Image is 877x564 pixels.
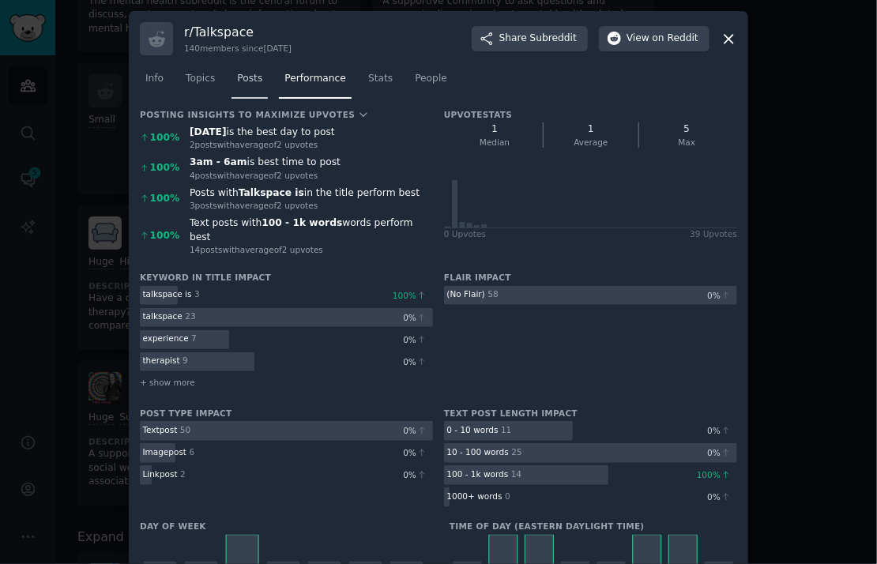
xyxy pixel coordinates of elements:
div: talkspace is [143,288,192,299]
h3: r/ Talkspace [184,24,292,40]
div: 0 [505,491,510,502]
h3: Upvote Stats [444,109,512,120]
a: Info [140,66,169,99]
div: (No Flair) [447,288,485,299]
a: People [409,66,453,99]
div: 39 Upvotes [690,228,737,239]
div: 50 [180,424,190,435]
h3: Time of day ( Eastern Daylight Time ) [450,521,737,532]
div: 0 % [403,425,433,436]
div: 100 % [150,131,180,145]
div: 5 [645,122,728,137]
span: Share [499,32,577,46]
div: 4 post s with average of 2 upvote s [190,170,433,181]
span: + show more [140,377,195,388]
div: Median [453,137,537,148]
div: 7 [191,333,197,344]
a: Topics [180,66,220,99]
div: 23 [185,310,195,321]
div: Average [549,137,633,148]
b: 3am - 6am [190,156,247,167]
div: 14 post s with average of 2 upvote s [190,244,433,255]
div: 2 post s with average of 2 upvote s [190,139,433,150]
div: Text post [143,424,178,435]
div: is the best day to post [190,126,433,140]
div: 58 [487,288,498,299]
div: 0 % [403,312,433,323]
div: 0 - 10 words [447,424,499,435]
button: ShareSubreddit [472,26,588,51]
span: Upvotes [309,109,356,120]
div: 6 [190,446,195,457]
span: Info [145,72,164,86]
div: Posting Insights to maximize [140,109,306,120]
div: 0 % [707,491,737,502]
div: 100 % [393,290,433,301]
div: 100 - 1k words [447,468,509,479]
div: is best time to post [190,156,433,170]
h3: Keyword in title impact [140,272,433,283]
h3: Day of week [140,521,427,532]
div: 14 [511,468,521,479]
button: Viewon Reddit [599,26,710,51]
div: Max [645,137,728,148]
span: Topics [186,72,215,86]
div: 1 [549,122,633,137]
span: Performance [284,72,346,86]
div: 9 [183,355,188,366]
div: 140 members since [DATE] [184,43,292,54]
span: People [415,72,447,86]
div: 100 % [150,229,180,243]
span: on Reddit [653,32,698,46]
a: Performance [279,66,352,99]
b: 100 - 1k words [262,217,342,228]
div: 2 [180,468,186,479]
div: Text posts with words perform best [190,216,433,244]
a: Stats [363,66,398,99]
div: 1 [453,122,537,137]
div: 0 % [707,290,737,301]
div: 0 % [403,356,433,367]
span: Subreddit [530,32,577,46]
div: 0 % [403,469,433,480]
div: 3 [194,288,200,299]
h3: Text Post Length Impact [444,408,737,419]
div: 0 % [403,447,433,458]
div: 10 - 100 words [447,446,509,457]
span: Posts [237,72,262,86]
div: therapist [143,355,180,366]
h3: Flair impact [444,272,737,283]
div: 0 % [403,334,433,345]
b: Talkspace is [239,187,304,198]
div: 100 % [697,469,737,480]
div: talkspace [143,310,183,321]
b: [DATE] [190,126,227,137]
div: 1000+ words [447,491,502,502]
div: experience [143,333,189,344]
div: 0 Upvote s [444,228,486,239]
div: 100 % [150,161,180,175]
div: 0 % [707,447,737,458]
button: Upvotes [309,109,369,120]
h3: Post Type Impact [140,408,433,419]
a: Posts [231,66,268,99]
div: 100 % [150,192,180,206]
div: Link post [143,468,178,479]
div: 11 [501,424,511,435]
div: Image post [143,446,187,457]
span: Stats [368,72,393,86]
div: 0 % [707,425,737,436]
div: Posts with in the title perform best [190,186,433,201]
div: 3 post s with average of 2 upvote s [190,200,433,211]
span: View [627,32,698,46]
div: 25 [511,446,521,457]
